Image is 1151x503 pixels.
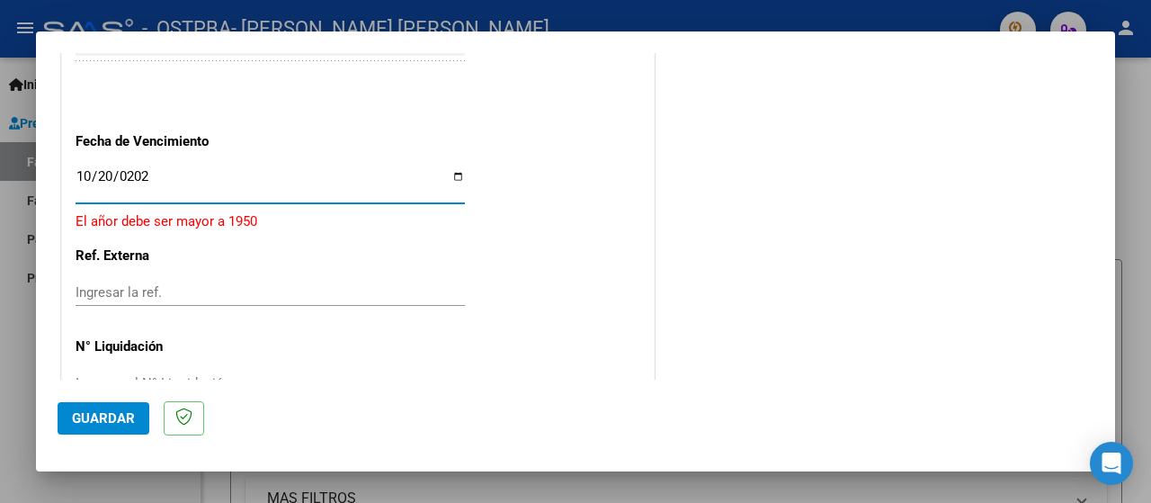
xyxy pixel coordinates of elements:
[76,211,640,232] p: El añor debe ser mayor a 1950
[76,131,245,152] p: Fecha de Vencimiento
[76,337,245,357] p: N° Liquidación
[72,410,135,427] span: Guardar
[58,402,149,435] button: Guardar
[76,246,245,266] p: Ref. Externa
[1090,442,1133,485] div: Open Intercom Messenger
